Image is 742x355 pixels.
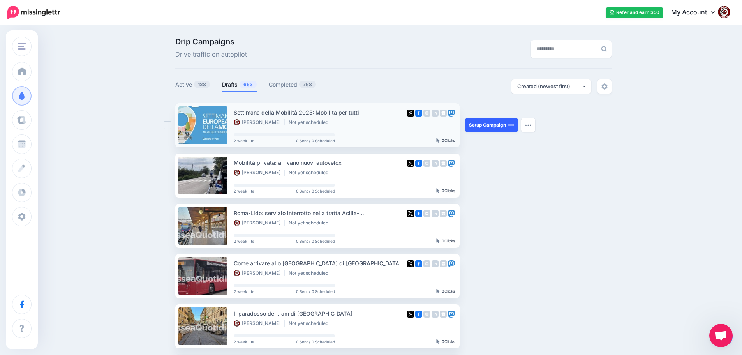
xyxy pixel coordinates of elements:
[234,320,285,327] li: [PERSON_NAME]
[415,110,422,117] img: facebook-square.png
[407,160,414,167] img: twitter-square.png
[442,138,444,143] b: 0
[234,340,254,344] span: 2 week lite
[465,118,518,132] a: Setup Campaign
[440,311,447,318] img: google_business-grey-square.png
[436,188,440,193] img: pointer-grey-darker.png
[440,210,447,217] img: google_business-grey-square.png
[440,260,447,267] img: google_business-grey-square.png
[448,311,455,318] img: mastodon-square.png
[234,239,254,243] span: 2 week lite
[432,260,439,267] img: linkedin-grey-square.png
[517,83,582,90] div: Created (newest first)
[234,108,404,117] div: Settimana della Mobilità 2025: Mobilità per tutti
[432,160,439,167] img: linkedin-grey-square.png
[432,110,439,117] img: linkedin-grey-square.png
[448,160,455,167] img: mastodon-square.png
[601,83,608,90] img: settings-grey.png
[289,170,332,176] li: Not yet scheduled
[442,188,444,193] b: 0
[175,49,247,60] span: Drive traffic on autopilot
[407,110,414,117] img: twitter-square.png
[423,160,430,167] img: instagram-grey-square.png
[440,160,447,167] img: google_business-grey-square.png
[436,239,455,244] div: Clicks
[296,139,335,143] span: 0 Sent / 0 Scheduled
[432,311,439,318] img: linkedin-grey-square.png
[296,239,335,243] span: 0 Sent / 0 Scheduled
[709,324,733,347] a: Aprire la chat
[436,289,440,293] img: pointer-grey-darker.png
[436,339,455,344] div: Clicks
[296,290,335,293] span: 0 Sent / 0 Scheduled
[415,210,422,217] img: facebook-square.png
[415,311,422,318] img: facebook-square.png
[296,189,335,193] span: 0 Sent / 0 Scheduled
[234,309,404,318] div: Il paradosso dei tram di [GEOGRAPHIC_DATA]
[448,210,455,217] img: mastodon-square.png
[240,81,257,88] span: 663
[432,210,439,217] img: linkedin-grey-square.png
[423,210,430,217] img: instagram-grey-square.png
[423,110,430,117] img: instagram-grey-square.png
[234,270,285,276] li: [PERSON_NAME]
[442,289,444,293] b: 0
[234,139,254,143] span: 2 week lite
[234,290,254,293] span: 2 week lite
[18,43,26,50] img: menu.png
[423,260,430,267] img: instagram-grey-square.png
[234,170,285,176] li: [PERSON_NAME]
[436,238,440,243] img: pointer-grey-darker.png
[299,81,316,88] span: 768
[442,238,444,243] b: 0
[436,138,440,143] img: pointer-grey-darker.png
[289,220,332,226] li: Not yet scheduled
[222,80,257,89] a: Drafts663
[289,119,332,125] li: Not yet scheduled
[407,311,414,318] img: twitter-square.png
[289,320,332,327] li: Not yet scheduled
[289,270,332,276] li: Not yet scheduled
[234,158,404,167] div: Mobilità privata: arrivano nuovi autovelox
[175,80,210,89] a: Active128
[436,138,455,143] div: Clicks
[448,110,455,117] img: mastodon-square.png
[234,208,404,217] div: Roma-Lido: servizio interrotto nella tratta Acilia-[GEOGRAPHIC_DATA]
[423,311,430,318] img: instagram-grey-square.png
[440,110,447,117] img: google_business-grey-square.png
[175,38,247,46] span: Drip Campaigns
[448,260,455,267] img: mastodon-square.png
[606,7,663,18] a: Refer and earn $50
[234,119,285,125] li: [PERSON_NAME]
[407,260,414,267] img: twitter-square.png
[415,260,422,267] img: facebook-square.png
[436,289,455,294] div: Clicks
[508,122,514,128] img: arrow-long-right-white.png
[194,81,210,88] span: 128
[296,340,335,344] span: 0 Sent / 0 Scheduled
[601,46,607,52] img: search-grey-6.png
[234,189,254,193] span: 2 week lite
[407,210,414,217] img: twitter-square.png
[7,6,60,19] img: Missinglettr
[234,220,285,226] li: [PERSON_NAME]
[234,259,404,268] div: Come arrivare allo [GEOGRAPHIC_DATA] di [GEOGRAPHIC_DATA] con i mezzi pubblici
[269,80,316,89] a: Completed768
[436,189,455,193] div: Clicks
[442,339,444,344] b: 0
[663,3,730,22] a: My Account
[525,124,531,126] img: dots.png
[415,160,422,167] img: facebook-square.png
[511,79,591,94] button: Created (newest first)
[436,339,440,344] img: pointer-grey-darker.png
